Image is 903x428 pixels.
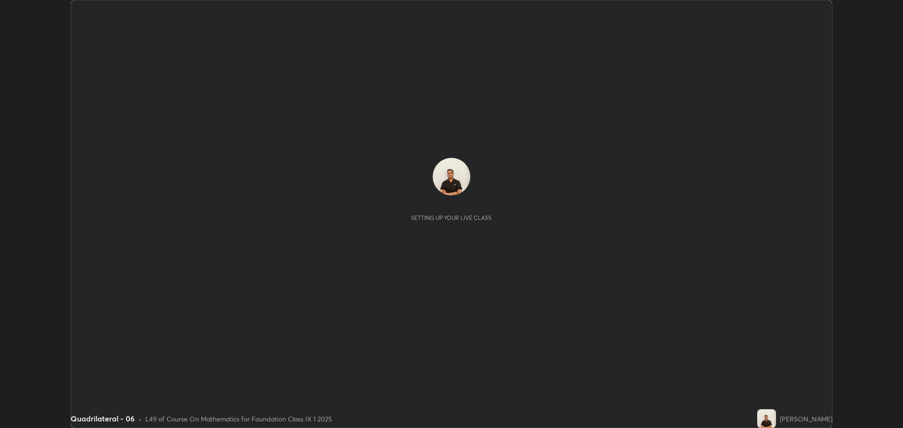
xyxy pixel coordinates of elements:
[145,414,332,424] div: L49 of Course On Mathematics for Foundation Class IX 1 2025
[757,409,776,428] img: c6c4bda55b2f4167a00ade355d1641a8.jpg
[138,414,142,424] div: •
[433,158,470,195] img: c6c4bda55b2f4167a00ade355d1641a8.jpg
[411,214,491,221] div: Setting up your live class
[71,413,135,424] div: Quadrilateral - 06
[780,414,832,424] div: [PERSON_NAME]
